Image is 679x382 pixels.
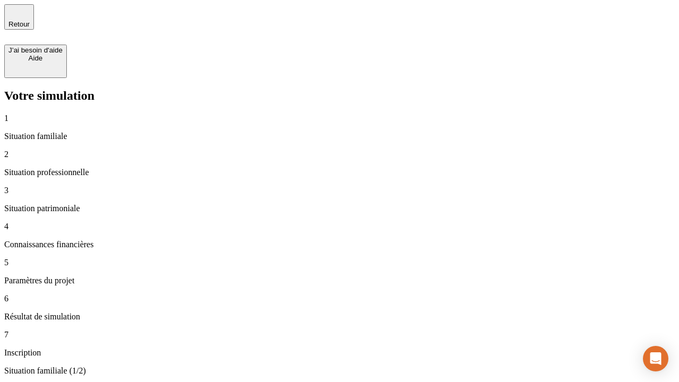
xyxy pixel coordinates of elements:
[8,20,30,28] span: Retour
[4,204,675,213] p: Situation patrimoniale
[4,240,675,249] p: Connaissances financières
[4,258,675,267] p: 5
[8,54,63,62] div: Aide
[4,222,675,231] p: 4
[4,312,675,322] p: Résultat de simulation
[4,89,675,103] h2: Votre simulation
[4,276,675,285] p: Paramètres du projet
[4,132,675,141] p: Situation familiale
[4,366,675,376] p: Situation familiale (1/2)
[4,168,675,177] p: Situation professionnelle
[4,186,675,195] p: 3
[4,348,675,358] p: Inscription
[4,150,675,159] p: 2
[4,114,675,123] p: 1
[4,330,675,340] p: 7
[4,294,675,303] p: 6
[8,46,63,54] div: J’ai besoin d'aide
[4,4,34,30] button: Retour
[4,45,67,78] button: J’ai besoin d'aideAide
[643,346,668,371] div: Open Intercom Messenger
